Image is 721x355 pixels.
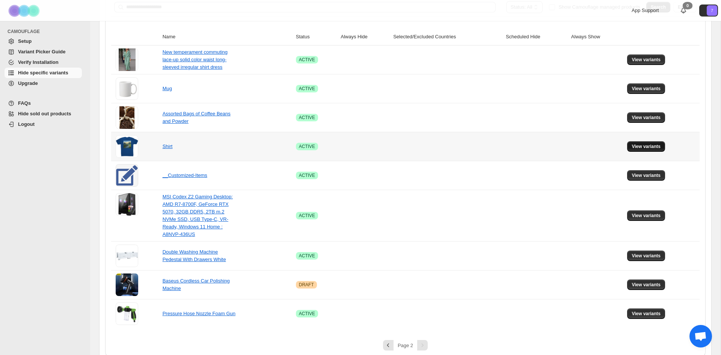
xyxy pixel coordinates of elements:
[160,29,294,45] th: Name
[627,170,665,181] button: View variants
[163,311,235,316] a: Pressure Hose Nozzle Foam Gun
[627,83,665,94] button: View variants
[627,210,665,221] button: View variants
[632,8,659,13] span: App Support
[163,111,231,124] a: Assorted Bags of Coffee Beans and Powder
[627,54,665,65] button: View variants
[18,49,65,54] span: Variant Picker Guide
[680,7,687,14] a: 0
[116,135,138,158] img: Shirt
[398,343,413,348] span: Page 2
[163,278,230,291] a: Baseus Cordless Car Polishing Machine
[18,80,38,86] span: Upgrade
[5,78,82,89] a: Upgrade
[299,253,315,259] span: ACTIVE
[627,308,665,319] button: View variants
[163,49,228,70] a: New temperament commuting lace-up solid color waist long-sleeved irregular shirt dress
[163,172,207,178] a: __Customized-Items
[163,144,173,149] a: Shirt
[632,115,661,121] span: View variants
[338,29,391,45] th: Always Hide
[116,302,138,325] img: Pressure Hose Nozzle Foam Gun
[299,172,315,178] span: ACTIVE
[707,5,717,16] span: Avatar with initials 7
[5,36,82,47] a: Setup
[627,112,665,123] button: View variants
[632,172,661,178] span: View variants
[689,325,712,347] div: Open chat
[18,70,68,76] span: Hide specific variants
[299,213,315,219] span: ACTIVE
[18,111,71,116] span: Hide sold out products
[5,68,82,78] a: Hide specific variants
[294,29,339,45] th: Status
[627,251,665,261] button: View variants
[632,57,661,63] span: View variants
[5,47,82,57] a: Variant Picker Guide
[683,2,692,9] div: 0
[632,213,661,219] span: View variants
[5,109,82,119] a: Hide sold out products
[504,29,569,45] th: Scheduled Hide
[699,5,718,17] button: Avatar with initials 7
[632,144,661,150] span: View variants
[163,249,226,262] a: Double Washing Machine Pedestal With Drawers White
[632,311,661,317] span: View variants
[163,194,233,237] a: MSI Codex Z2 Gaming Desktop: AMD R7-8700F, GeForce RTX 5070, 32GB DDR5, 2TB m.2 NVMe SSD, USB Typ...
[5,119,82,130] a: Logout
[711,8,713,13] text: 7
[632,253,661,259] span: View variants
[627,141,665,152] button: View variants
[632,282,661,288] span: View variants
[299,115,315,121] span: ACTIVE
[632,86,661,92] span: View variants
[299,57,315,63] span: ACTIVE
[163,86,172,91] a: Mug
[18,100,31,106] span: FAQs
[116,164,138,187] img: __Customized-Items
[299,282,314,288] span: DRAFT
[299,86,315,92] span: ACTIVE
[18,59,59,65] span: Verify Installation
[299,144,315,150] span: ACTIVE
[569,29,625,45] th: Always Show
[8,29,85,35] span: CAMOUFLAGE
[18,38,32,44] span: Setup
[111,340,700,350] nav: Pagination
[299,311,315,317] span: ACTIVE
[116,245,138,267] img: Double Washing Machine Pedestal With Drawers White
[5,98,82,109] a: FAQs
[18,121,35,127] span: Logout
[391,29,504,45] th: Selected/Excluded Countries
[116,273,138,296] img: Baseus Cordless Car Polishing Machine
[5,57,82,68] a: Verify Installation
[627,279,665,290] button: View variants
[116,77,138,100] img: Mug
[6,0,44,21] img: Camouflage
[383,340,394,350] button: Previous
